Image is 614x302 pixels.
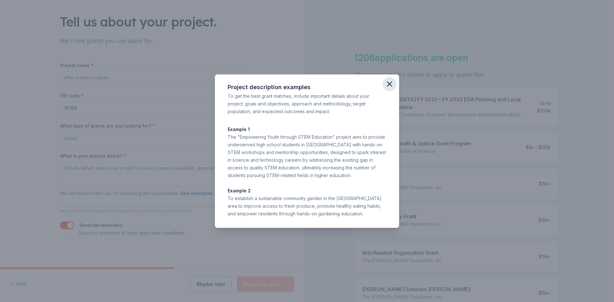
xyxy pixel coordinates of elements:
div: To get the best grant matches, include important details about your project: goals and objectives... [228,92,386,115]
div: The "Empowering Youth through STEM Education" project aims to provide underserved high school stu... [228,133,386,179]
div: To establish a sustainable community garden in the [GEOGRAPHIC_DATA] area to improve access to fr... [228,195,386,218]
p: Example 2 [228,187,386,195]
div: Project description examples [228,82,386,92]
p: Example 1 [228,126,386,133]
